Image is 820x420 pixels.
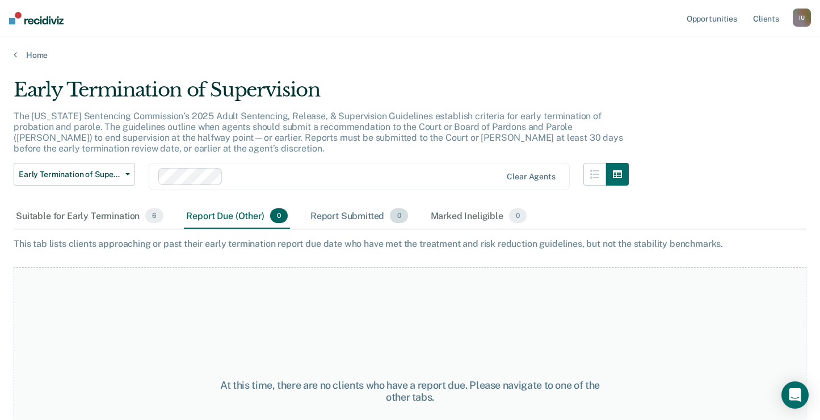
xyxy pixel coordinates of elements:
span: 6 [145,208,163,223]
p: The [US_STATE] Sentencing Commission’s 2025 Adult Sentencing, Release, & Supervision Guidelines e... [14,111,623,154]
div: Report Due (Other)0 [184,204,289,229]
span: 0 [509,208,527,223]
a: Home [14,50,806,60]
div: I U [793,9,811,27]
span: 0 [270,208,288,223]
div: Clear agents [507,172,555,182]
div: Early Termination of Supervision [14,78,629,111]
img: Recidiviz [9,12,64,24]
span: Early Termination of Supervision [19,170,121,179]
div: Open Intercom Messenger [781,381,809,409]
div: Report Submitted0 [308,204,410,229]
div: This tab lists clients approaching or past their early termination report due date who have met t... [14,238,806,249]
button: Early Termination of Supervision [14,163,135,186]
div: Marked Ineligible0 [428,204,529,229]
span: 0 [390,208,407,223]
div: At this time, there are no clients who have a report due. Please navigate to one of the other tabs. [212,379,608,404]
div: Suitable for Early Termination6 [14,204,166,229]
button: IU [793,9,811,27]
